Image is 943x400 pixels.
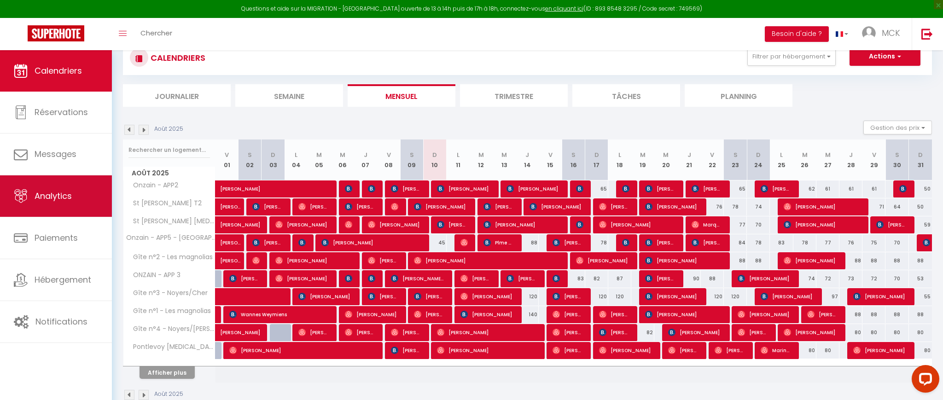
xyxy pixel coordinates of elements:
iframe: LiveChat chat widget [904,361,943,400]
span: [PERSON_NAME] [437,216,468,233]
span: [PERSON_NAME] [553,288,583,305]
span: [PERSON_NAME] [437,180,491,197]
span: [PERSON_NAME] [876,216,907,233]
span: [PERSON_NAME] [553,306,583,323]
abbr: J [849,151,853,159]
span: [PERSON_NAME] la barbera [391,270,445,287]
div: 88 [885,306,908,323]
span: [PERSON_NAME] [345,324,376,341]
span: [PERSON_NAME] [229,342,375,359]
img: Super Booking [28,25,84,41]
div: 76 [839,234,862,251]
abbr: V [548,151,553,159]
div: 65 [724,180,747,197]
span: [PERSON_NAME] [437,342,537,359]
th: 01 [215,139,239,180]
abbr: M [316,151,322,159]
span: [PERSON_NAME] [553,342,583,359]
th: 04 [285,139,308,180]
button: Filtrer par hébergement [747,47,836,66]
abbr: S [410,151,414,159]
abbr: V [710,151,714,159]
th: 12 [470,139,493,180]
span: [PERSON_NAME] [807,306,838,323]
span: Gîte n°2 - Les magnolias [125,252,215,262]
th: 21 [678,139,701,180]
span: [PERSON_NAME] [460,234,468,251]
input: Rechercher un logement... [128,142,210,158]
abbr: J [687,151,691,159]
button: Actions [850,47,920,66]
th: 22 [701,139,724,180]
a: [PERSON_NAME] [215,216,239,234]
span: [PERSON_NAME] [599,198,630,215]
button: Afficher plus [140,366,195,379]
div: 82 [631,324,654,341]
li: Journalier [123,84,231,107]
a: [PERSON_NAME] [215,180,239,198]
div: 50 [909,198,932,215]
div: 74 [747,198,770,215]
th: 18 [608,139,631,180]
span: Analytics [35,190,72,202]
span: [PERSON_NAME] [414,306,445,323]
th: 28 [839,139,862,180]
span: [PERSON_NAME] [345,216,353,233]
span: [PERSON_NAME] [761,288,815,305]
div: 61 [839,180,862,197]
div: 71 [862,198,885,215]
div: 80 [909,324,932,341]
span: [PERSON_NAME] [298,324,329,341]
span: [PERSON_NAME] [321,234,421,251]
div: 90 [678,270,701,287]
li: Tâches [572,84,680,107]
span: [PERSON_NAME] [553,270,560,287]
span: [PERSON_NAME] [391,342,422,359]
span: Loic bigot [368,270,376,287]
span: [PERSON_NAME] [298,288,352,305]
abbr: S [571,151,576,159]
th: 16 [562,139,585,180]
span: [PERSON_NAME] [414,252,560,269]
div: 87 [608,270,631,287]
th: 08 [377,139,400,180]
th: 05 [308,139,331,180]
div: 61 [816,180,839,197]
span: [PERSON_NAME] [220,193,241,211]
div: 65 [585,180,608,197]
span: Messages [35,148,76,160]
span: [PERSON_NAME] [692,180,722,197]
span: Wannes Weymiens [229,306,329,323]
span: [PERSON_NAME] [252,198,283,215]
span: [PERSON_NAME] [645,180,676,197]
a: ... MCK [855,18,912,50]
span: Onzain - APP2 [125,180,180,191]
span: [PERSON_NAME] [345,180,353,197]
a: Chercher [134,18,179,50]
abbr: M [640,151,646,159]
span: [PERSON_NAME] [784,216,861,233]
span: Marine Patard [761,342,792,359]
span: Chercher [140,28,172,38]
div: 50 [909,180,932,197]
div: 53 [909,270,932,287]
div: 62 [793,180,816,197]
span: [PERSON_NAME] [220,229,241,247]
span: Notifications [35,316,87,327]
span: [PERSON_NAME] [738,270,792,287]
th: 02 [239,139,262,180]
span: [PERSON_NAME] [576,180,584,197]
span: [PERSON_NAME] [345,306,399,323]
span: St [PERSON_NAME] T2 [125,198,204,209]
span: [PERSON_NAME] [414,198,468,215]
div: 120 [516,288,539,305]
div: 80 [793,342,816,359]
span: [PERSON_NAME] [275,216,329,233]
abbr: M [802,151,808,159]
span: [PERSON_NAME] [668,324,722,341]
th: 15 [539,139,562,180]
span: [PERSON_NAME] [553,234,583,251]
div: 78 [585,234,608,251]
span: [PERSON_NAME] [692,234,722,251]
span: Marquant Delobel [692,216,722,233]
